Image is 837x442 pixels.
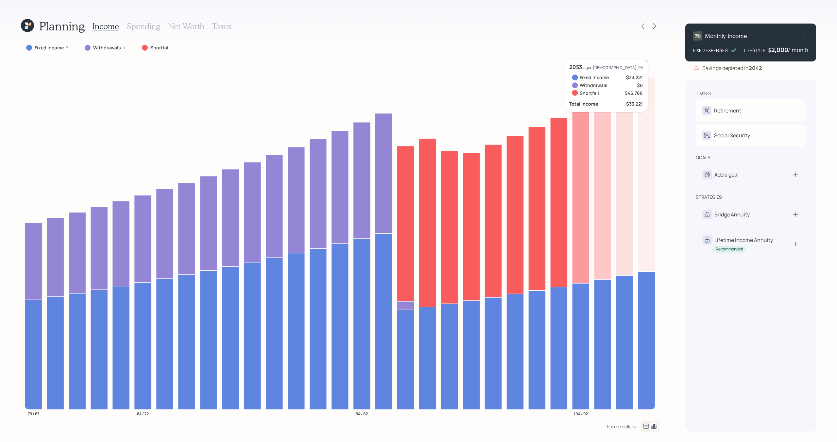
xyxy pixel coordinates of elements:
tspan: 79 / 67 [28,411,39,416]
div: Savings depleted in [702,64,762,72]
h4: $ [768,46,771,54]
div: strategies [696,194,722,200]
h4: Monthly Income [705,32,747,40]
div: LIFESTYLE [744,47,765,54]
div: goals [696,154,710,161]
tspan: 104 / 92 [574,411,588,416]
div: Future dollars [607,423,636,430]
div: Lifetime Income Annuity [714,236,773,244]
div: Social Security [714,131,750,139]
tspan: 84 / 72 [137,411,149,416]
tspan: 94 / 82 [356,411,368,416]
div: timing [696,90,711,97]
h3: Income [93,22,119,31]
div: FIXED EXPENSES [693,47,728,54]
h4: / month [788,46,808,54]
div: Bridge Annuity [714,211,750,218]
h3: Net Worth [168,22,204,31]
h3: Spending [127,22,160,31]
div: Retirement [714,107,741,114]
label: Shortfall [150,44,170,51]
h3: Taxes [212,22,231,31]
b: 2042 [749,64,762,72]
label: Fixed Income [35,44,64,51]
div: Recommended [716,246,743,252]
div: 2,000 [771,46,788,54]
h1: Planning [39,19,85,33]
label: Withdrawals [93,44,121,51]
div: Add a goal [714,171,739,178]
